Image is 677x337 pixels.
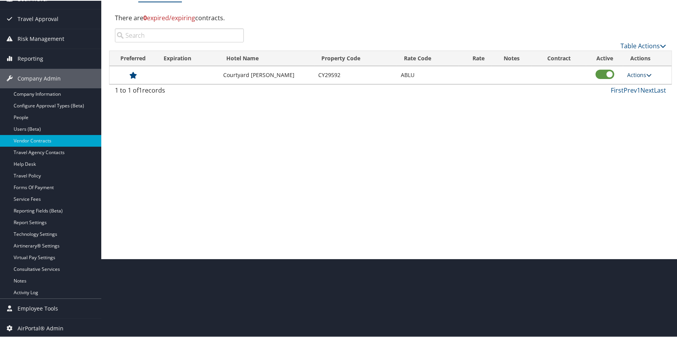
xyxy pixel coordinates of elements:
span: 1 [139,85,142,94]
input: Search [115,28,244,42]
th: Rate Code: activate to sort column ascending [397,50,458,65]
th: Hotel Name: activate to sort column ascending [219,50,314,65]
span: Travel Approval [18,9,58,28]
td: ABLU [397,65,458,83]
th: Notes: activate to sort column ascending [492,50,532,65]
span: expired/expiring [143,13,195,21]
a: Next [640,85,654,94]
a: Table Actions [621,41,666,49]
a: First [611,85,624,94]
div: There are contracts. [109,7,672,28]
td: CY29592 [314,65,397,83]
th: Rate: activate to sort column ascending [458,50,492,65]
a: 1 [637,85,640,94]
td: Courtyard [PERSON_NAME] [219,65,314,83]
span: Company Admin [18,68,61,88]
div: 1 to 1 of records [115,85,244,98]
th: Property Code: activate to sort column descending [314,50,397,65]
a: Actions [627,70,652,78]
th: Preferred: activate to sort column ascending [109,50,157,65]
a: Last [654,85,666,94]
span: Risk Management [18,28,64,48]
th: Contract: activate to sort column ascending [532,50,586,65]
a: Prev [624,85,637,94]
span: Reporting [18,48,43,68]
span: Employee Tools [18,298,58,318]
th: Actions [623,50,672,65]
th: Expiration: activate to sort column ascending [157,50,219,65]
strong: 0 [143,13,147,21]
th: Active: activate to sort column ascending [586,50,623,65]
